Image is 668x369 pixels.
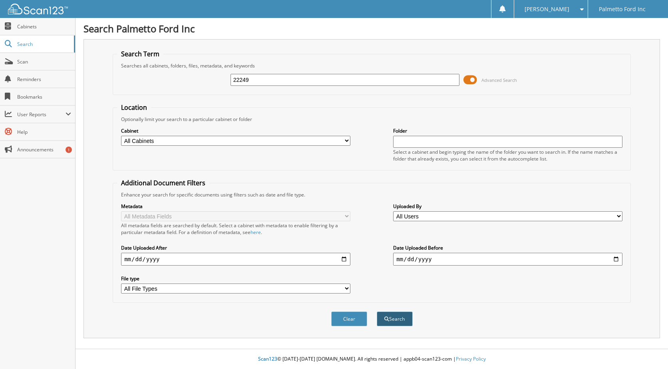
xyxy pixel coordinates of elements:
span: User Reports [17,111,66,118]
img: scan123-logo-white.svg [8,4,68,14]
h1: Search Palmetto Ford Inc [83,22,660,35]
span: Advanced Search [481,77,517,83]
div: Searches all cabinets, folders, files, metadata, and keywords [117,62,626,69]
legend: Location [117,103,151,112]
legend: Search Term [117,50,163,58]
a: here [250,229,261,236]
span: Scan [17,58,71,65]
button: Clear [331,311,367,326]
label: Folder [393,127,622,134]
button: Search [377,311,413,326]
label: Cabinet [121,127,350,134]
input: end [393,253,622,266]
a: Privacy Policy [456,355,486,362]
span: Search [17,41,70,48]
label: Date Uploaded After [121,244,350,251]
div: 1 [66,147,72,153]
label: File type [121,275,350,282]
label: Metadata [121,203,350,210]
input: start [121,253,350,266]
span: Announcements [17,146,71,153]
div: Optionally limit your search to a particular cabinet or folder [117,116,626,123]
span: Reminders [17,76,71,83]
span: Help [17,129,71,135]
div: All metadata fields are searched by default. Select a cabinet with metadata to enable filtering b... [121,222,350,236]
label: Date Uploaded Before [393,244,622,251]
span: Cabinets [17,23,71,30]
span: Bookmarks [17,93,71,100]
div: Select a cabinet and begin typing the name of the folder you want to search in. If the name match... [393,149,622,162]
span: [PERSON_NAME] [525,7,569,12]
label: Uploaded By [393,203,622,210]
div: Enhance your search for specific documents using filters such as date and file type. [117,191,626,198]
span: Scan123 [258,355,277,362]
span: Palmetto Ford Inc [599,7,646,12]
legend: Additional Document Filters [117,179,209,187]
div: © [DATE]-[DATE] [DOMAIN_NAME]. All rights reserved | appb04-scan123-com | [76,349,668,369]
